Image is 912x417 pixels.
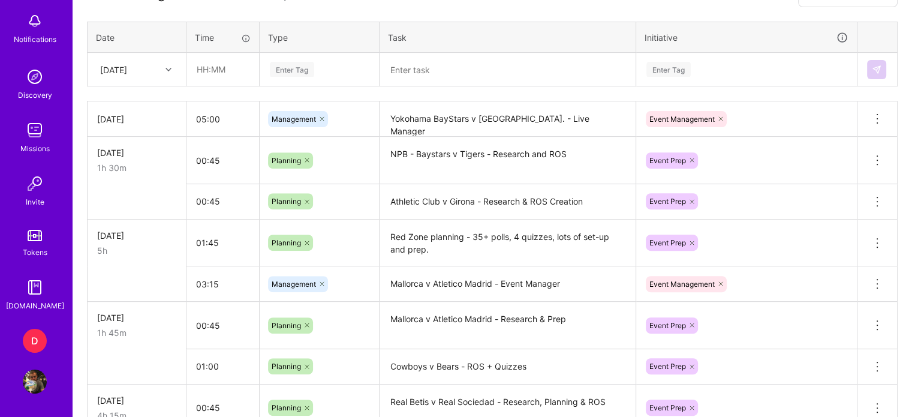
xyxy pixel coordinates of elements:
[186,103,259,135] input: HH:MM
[646,60,691,79] div: Enter Tag
[97,146,176,159] div: [DATE]
[20,329,50,353] a: D
[28,230,42,241] img: tokens
[270,60,314,79] div: Enter Tag
[97,311,176,324] div: [DATE]
[97,161,176,174] div: 1h 30m
[381,103,634,136] textarea: Yokohama BayStars v [GEOGRAPHIC_DATA]. - Live Manager
[381,138,634,183] textarea: NPB - Baystars v Tigers - Research and ROS
[272,238,301,247] span: Planning
[97,326,176,339] div: 1h 45m
[649,362,686,371] span: Event Prep
[23,65,47,89] img: discovery
[381,221,634,266] textarea: Red Zone planning - 35+ polls, 4 quizzes, lots of set-up and prep.
[272,197,301,206] span: Planning
[381,268,634,301] textarea: Mallorca v Atletico Madrid - Event Manager
[100,63,127,76] div: [DATE]
[272,156,301,165] span: Planning
[97,113,176,125] div: [DATE]
[186,350,259,382] input: HH:MM
[14,33,56,46] div: Notifications
[649,115,715,124] span: Event Management
[23,246,47,259] div: Tokens
[6,299,64,312] div: [DOMAIN_NAME]
[97,394,176,407] div: [DATE]
[272,362,301,371] span: Planning
[26,196,44,208] div: Invite
[186,310,259,341] input: HH:MM
[649,403,686,412] span: Event Prep
[23,370,47,394] img: User Avatar
[381,185,634,218] textarea: Athletic Club v Girona - Research & ROS Creation
[381,303,634,348] textarea: Mallorca v Atletico Madrid - Research & Prep
[186,268,259,300] input: HH:MM
[649,197,686,206] span: Event Prep
[649,321,686,330] span: Event Prep
[649,156,686,165] span: Event Prep
[88,22,186,53] th: Date
[260,22,380,53] th: Type
[20,142,50,155] div: Missions
[186,145,259,176] input: HH:MM
[23,275,47,299] img: guide book
[272,115,316,124] span: Management
[649,238,686,247] span: Event Prep
[187,53,258,85] input: HH:MM
[23,329,47,353] div: D
[272,280,316,289] span: Management
[23,172,47,196] img: Invite
[186,227,259,259] input: HH:MM
[381,350,634,383] textarea: Cowboys v Bears - ROS + Quizzes
[23,118,47,142] img: teamwork
[97,229,176,242] div: [DATE]
[97,244,176,257] div: 5h
[649,280,715,289] span: Event Management
[272,403,301,412] span: Planning
[23,9,47,33] img: bell
[195,31,251,44] div: Time
[645,31,848,44] div: Initiative
[165,67,171,73] i: icon Chevron
[20,370,50,394] a: User Avatar
[872,65,881,74] img: Submit
[380,22,636,53] th: Task
[186,185,259,217] input: HH:MM
[18,89,52,101] div: Discovery
[272,321,301,330] span: Planning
